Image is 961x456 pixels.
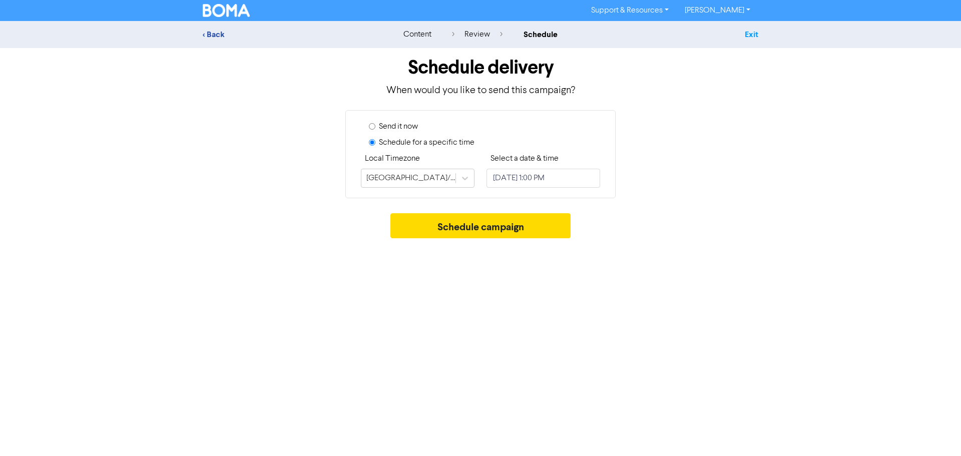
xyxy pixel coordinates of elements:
[677,3,758,19] a: [PERSON_NAME]
[390,213,571,238] button: Schedule campaign
[379,137,474,149] label: Schedule for a specific time
[491,153,559,165] label: Select a date & time
[203,56,758,79] h1: Schedule delivery
[403,29,431,41] div: content
[745,30,758,40] a: Exit
[911,408,961,456] iframe: Chat Widget
[366,172,456,184] div: [GEOGRAPHIC_DATA]/[GEOGRAPHIC_DATA]
[203,29,378,41] div: < Back
[203,83,758,98] p: When would you like to send this campaign?
[452,29,503,41] div: review
[487,169,600,188] input: Click to select a date
[379,121,418,133] label: Send it now
[203,4,250,17] img: BOMA Logo
[365,153,420,165] label: Local Timezone
[583,3,677,19] a: Support & Resources
[524,29,558,41] div: schedule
